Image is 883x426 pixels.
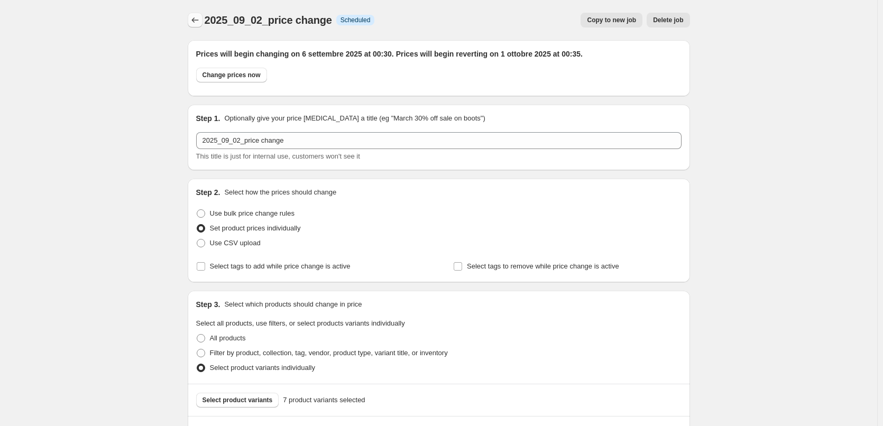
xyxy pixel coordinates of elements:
p: Optionally give your price [MEDICAL_DATA] a title (eg "March 30% off sale on boots") [224,113,485,124]
span: 7 product variants selected [283,395,365,405]
span: Use CSV upload [210,239,261,247]
input: 30% off holiday sale [196,132,682,149]
h2: Step 3. [196,299,220,310]
span: Select product variants individually [210,364,315,372]
span: Use bulk price change rules [210,209,295,217]
span: Select tags to add while price change is active [210,262,351,270]
span: All products [210,334,246,342]
p: Select which products should change in price [224,299,362,310]
span: Select all products, use filters, or select products variants individually [196,319,405,327]
span: This title is just for internal use, customers won't see it [196,152,360,160]
span: Copy to new job [587,16,636,24]
h2: Step 2. [196,187,220,198]
span: 2025_09_02_price change [205,14,332,26]
button: Price change jobs [188,13,203,27]
button: Delete job [647,13,689,27]
span: Set product prices individually [210,224,301,232]
span: Delete job [653,16,683,24]
span: Filter by product, collection, tag, vendor, product type, variant title, or inventory [210,349,448,357]
button: Change prices now [196,68,267,82]
button: Copy to new job [581,13,642,27]
h2: Step 1. [196,113,220,124]
button: Select product variants [196,393,279,408]
span: Change prices now [203,71,261,79]
h2: Prices will begin changing on 6 settembre 2025 at 00:30. Prices will begin reverting on 1 ottobre... [196,49,682,59]
span: Select tags to remove while price change is active [467,262,619,270]
span: Select product variants [203,396,273,404]
span: Scheduled [341,16,371,24]
p: Select how the prices should change [224,187,336,198]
